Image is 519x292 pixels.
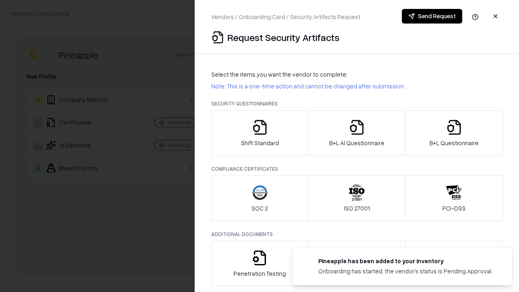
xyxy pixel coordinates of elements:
button: B+L Questionnaire [405,110,503,156]
button: Penetration Testing [211,241,309,286]
button: B+L AI Questionnaire [308,110,406,156]
img: pineappleenergy.com [302,257,312,266]
div: Pineapple has been added to your inventory [318,257,493,265]
p: B+L AI Questionnaire [329,139,384,147]
button: ISO 27001 [308,176,406,221]
button: Privacy Policy [308,241,406,286]
div: Onboarding has started, the vendor's status is Pending Approval. [318,267,493,275]
p: Request Security Artifacts [227,31,339,44]
p: SOC 2 [251,204,268,213]
p: ISO 27001 [344,204,370,213]
p: B+L Questionnaire [429,139,478,147]
p: Select the items you want the vendor to complete: [211,70,503,79]
p: Penetration Testing [234,269,286,278]
p: Compliance Certificates [211,165,503,172]
button: Send Request [402,9,462,24]
p: PCI-DSS [442,204,465,213]
p: Additional Documents [211,231,503,238]
p: Security Questionnaires [211,100,503,107]
p: Shift Standard [241,139,279,147]
p: Note: This is a one-time action and cannot be changed after submission. [211,82,503,90]
button: SOC 2 [211,176,309,221]
p: Vendors / Onboarding Card / Security Artifacts Request [211,13,360,21]
button: Shift Standard [211,110,309,156]
button: Data Processing Agreement [405,241,503,286]
button: PCI-DSS [405,176,503,221]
